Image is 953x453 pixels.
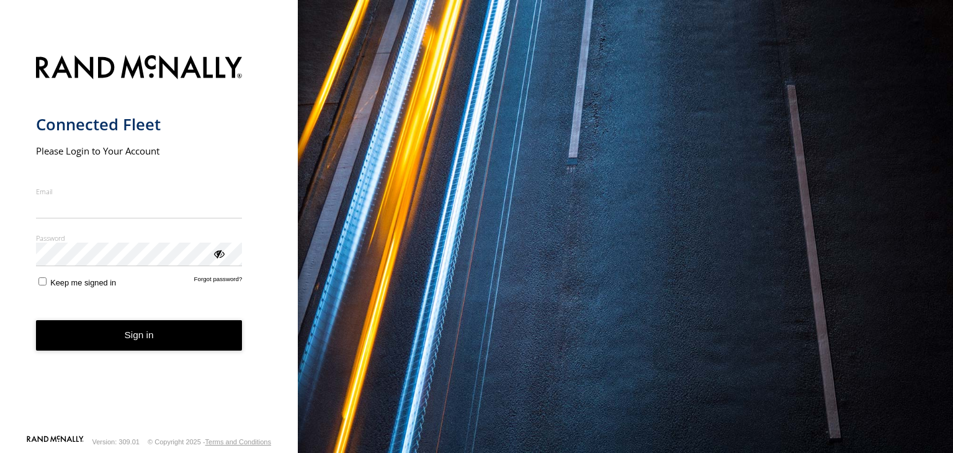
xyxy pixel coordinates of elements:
[27,436,84,448] a: Visit our Website
[36,233,243,243] label: Password
[38,277,47,285] input: Keep me signed in
[36,145,243,157] h2: Please Login to Your Account
[194,276,243,287] a: Forgot password?
[92,438,140,446] div: Version: 309.01
[148,438,271,446] div: © Copyright 2025 -
[36,114,243,135] h1: Connected Fleet
[36,53,243,84] img: Rand McNally
[212,247,225,259] div: ViewPassword
[50,278,116,287] span: Keep me signed in
[36,187,243,196] label: Email
[36,48,262,434] form: main
[36,320,243,351] button: Sign in
[205,438,271,446] a: Terms and Conditions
